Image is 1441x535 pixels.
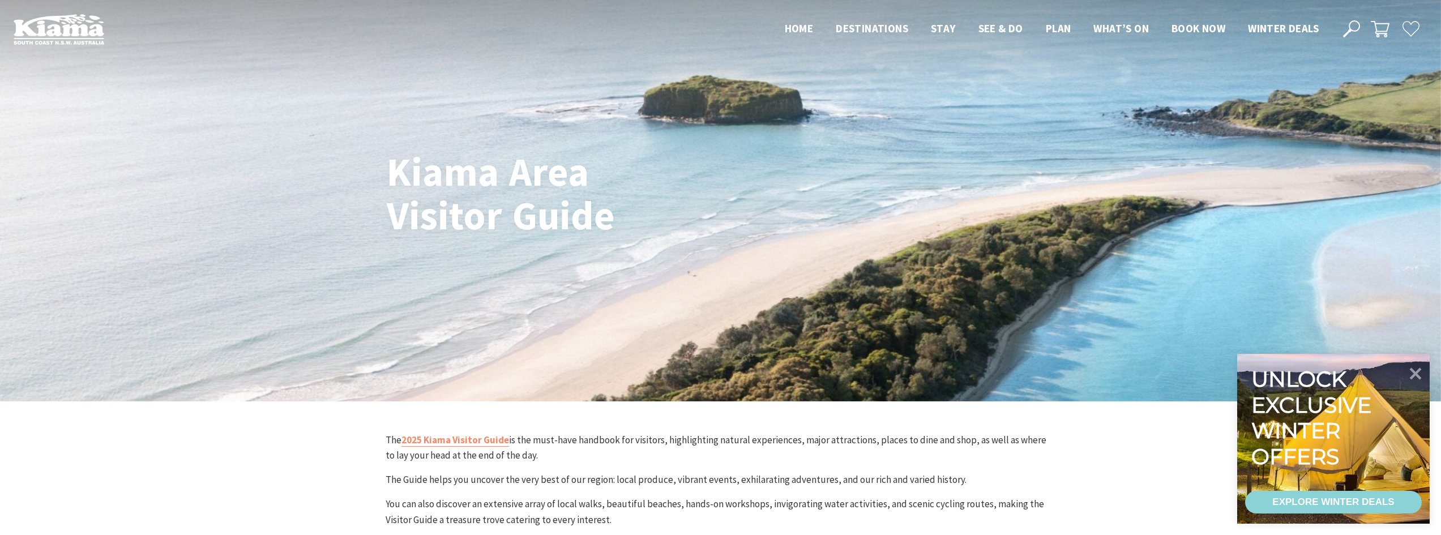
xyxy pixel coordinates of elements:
[836,22,908,35] span: Destinations
[785,22,814,35] span: Home
[773,20,1330,38] nav: Main Menu
[1171,22,1225,35] span: Book now
[386,433,1056,463] p: The is the must-have handbook for visitors, highlighting natural experiences, major attractions, ...
[14,14,104,45] img: Kiama Logo
[1248,22,1319,35] span: Winter Deals
[387,150,707,237] h1: Kiama Area Visitor Guide
[401,434,509,447] a: 2025 Kiama Visitor Guide
[1046,22,1071,35] span: Plan
[1245,491,1422,513] a: EXPLORE WINTER DEALS
[386,497,1056,527] p: You can also discover an extensive array of local walks, beautiful beaches, hands-on workshops, i...
[1251,366,1376,469] div: Unlock exclusive winter offers
[1093,22,1149,35] span: What’s On
[1272,491,1394,513] div: EXPLORE WINTER DEALS
[978,22,1023,35] span: See & Do
[931,22,956,35] span: Stay
[386,472,1056,487] p: The Guide helps you uncover the very best of our region: local produce, vibrant events, exhilarat...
